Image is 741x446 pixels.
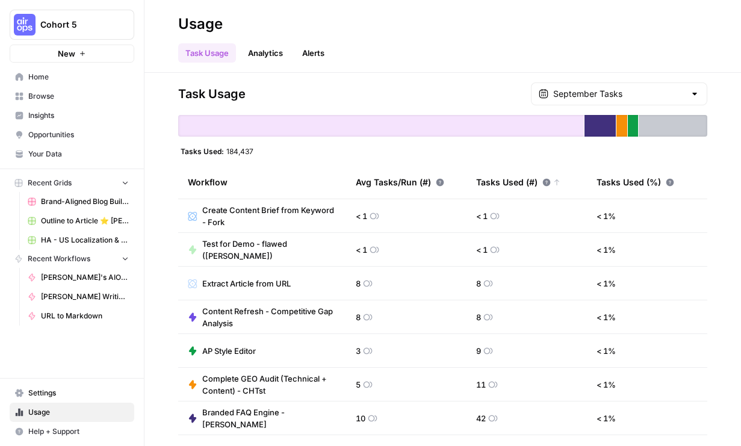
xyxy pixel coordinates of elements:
[188,345,256,357] a: AP Style Editor
[41,291,129,302] span: [PERSON_NAME] Writing Rules Enforcer 🔨 - Fork
[22,306,134,326] a: URL to Markdown
[10,403,134,422] a: Usage
[22,287,134,306] a: [PERSON_NAME] Writing Rules Enforcer 🔨 - Fork
[28,72,129,82] span: Home
[181,146,224,156] span: Tasks Used:
[188,238,336,262] a: Test for Demo - flawed ([PERSON_NAME])
[476,345,481,357] span: 9
[188,204,336,228] a: Create Content Brief from Keyword - Fork
[178,14,223,34] div: Usage
[178,85,246,102] span: Task Usage
[295,43,332,63] a: Alerts
[356,166,444,199] div: Avg Tasks/Run (#)
[41,215,129,226] span: Outline to Article ⭐️ [PERSON_NAME]
[241,43,290,63] a: Analytics
[58,48,75,60] span: New
[28,91,129,102] span: Browse
[356,311,361,323] span: 8
[202,345,256,357] span: AP Style Editor
[476,412,486,424] span: 42
[356,379,361,391] span: 5
[553,88,685,100] input: September Tasks
[28,149,129,160] span: Your Data
[202,406,336,430] span: Branded FAQ Engine - [PERSON_NAME]
[41,196,129,207] span: Brand-Aligned Blog Builder ([PERSON_NAME])
[41,311,129,321] span: URL to Markdown
[40,19,113,31] span: Cohort 5
[28,407,129,418] span: Usage
[476,277,481,290] span: 8
[10,45,134,63] button: New
[476,379,486,391] span: 11
[202,238,336,262] span: Test for Demo - flawed ([PERSON_NAME])
[356,345,361,357] span: 3
[188,166,336,199] div: Workflow
[202,373,336,397] span: Complete GEO Audit (Technical + Content) - CHTst
[10,67,134,87] a: Home
[202,277,291,290] span: Extract Article from URL
[597,379,616,391] span: < 1 %
[41,272,129,283] span: [PERSON_NAME]'s AIO Snippet generator
[597,412,616,424] span: < 1 %
[356,210,367,222] span: < 1
[10,174,134,192] button: Recent Grids
[10,383,134,403] a: Settings
[10,10,134,40] button: Workspace: Cohort 5
[188,373,336,397] a: Complete GEO Audit (Technical + Content) - CHTst
[28,110,129,121] span: Insights
[10,422,134,441] button: Help + Support
[28,426,129,437] span: Help + Support
[28,253,90,264] span: Recent Workflows
[22,231,134,250] a: HA - US Localization & Quality Check
[476,311,481,323] span: 8
[356,412,365,424] span: 10
[202,204,336,228] span: Create Content Brief from Keyword - Fork
[597,277,616,290] span: < 1 %
[14,14,36,36] img: Cohort 5 Logo
[476,166,560,199] div: Tasks Used (#)
[10,106,134,125] a: Insights
[10,250,134,268] button: Recent Workflows
[178,43,236,63] a: Task Usage
[10,87,134,106] a: Browse
[476,244,488,256] span: < 1
[22,268,134,287] a: [PERSON_NAME]'s AIO Snippet generator
[597,244,616,256] span: < 1 %
[597,166,674,199] div: Tasks Used (%)
[356,244,367,256] span: < 1
[188,406,336,430] a: Branded FAQ Engine - [PERSON_NAME]
[10,144,134,164] a: Your Data
[28,129,129,140] span: Opportunities
[188,305,336,329] a: Content Refresh - Competitive Gap Analysis
[28,388,129,398] span: Settings
[202,305,336,329] span: Content Refresh - Competitive Gap Analysis
[41,235,129,246] span: HA - US Localization & Quality Check
[356,277,361,290] span: 8
[597,311,616,323] span: < 1 %
[476,210,488,222] span: < 1
[597,210,616,222] span: < 1 %
[10,125,134,144] a: Opportunities
[28,178,72,188] span: Recent Grids
[22,192,134,211] a: Brand-Aligned Blog Builder ([PERSON_NAME])
[226,146,253,156] span: 184,437
[22,211,134,231] a: Outline to Article ⭐️ [PERSON_NAME]
[597,345,616,357] span: < 1 %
